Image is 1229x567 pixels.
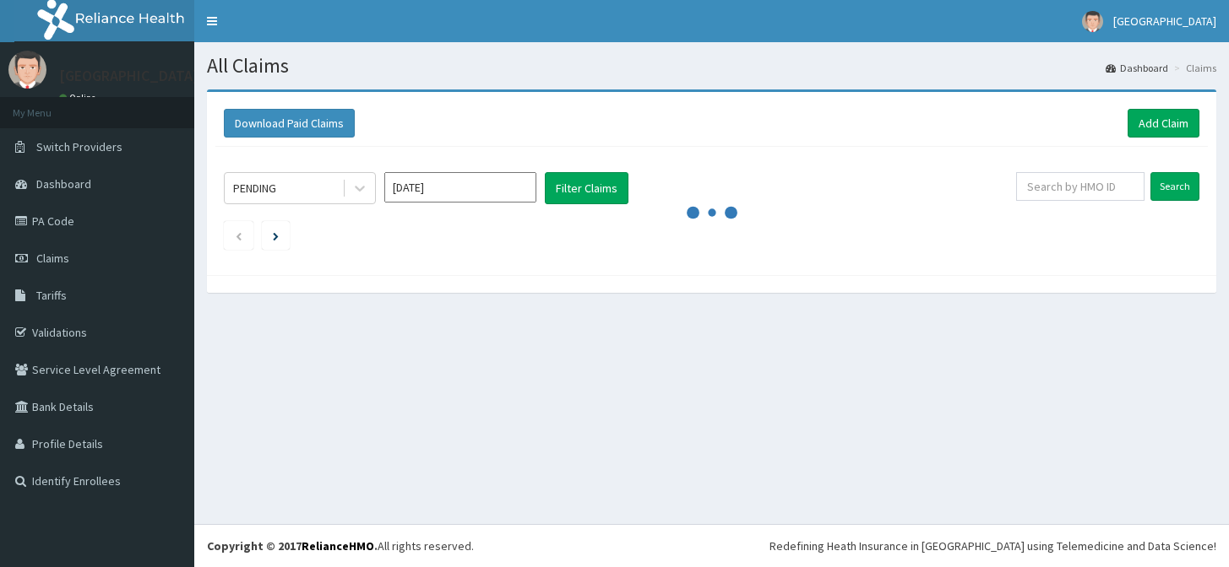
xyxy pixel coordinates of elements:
span: Switch Providers [36,139,122,154]
button: Filter Claims [545,172,628,204]
a: Dashboard [1106,61,1168,75]
a: Add Claim [1128,109,1199,138]
a: Next page [273,228,279,243]
div: Redefining Heath Insurance in [GEOGRAPHIC_DATA] using Telemedicine and Data Science! [769,537,1216,554]
footer: All rights reserved. [194,524,1229,567]
a: RelianceHMO [302,538,374,553]
input: Search by HMO ID [1016,172,1145,201]
p: [GEOGRAPHIC_DATA] [59,68,198,84]
img: User Image [1082,11,1103,32]
h1: All Claims [207,55,1216,77]
span: [GEOGRAPHIC_DATA] [1113,13,1216,29]
span: Claims [36,251,69,266]
img: User Image [8,51,46,89]
div: PENDING [233,180,276,197]
span: Tariffs [36,288,67,303]
a: Online [59,92,100,104]
input: Search [1150,172,1199,201]
span: Dashboard [36,176,91,192]
li: Claims [1170,61,1216,75]
input: Select Month and Year [384,172,536,202]
strong: Copyright © 2017 . [207,538,378,553]
a: Previous page [235,228,242,243]
svg: audio-loading [687,187,737,238]
button: Download Paid Claims [224,109,355,138]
